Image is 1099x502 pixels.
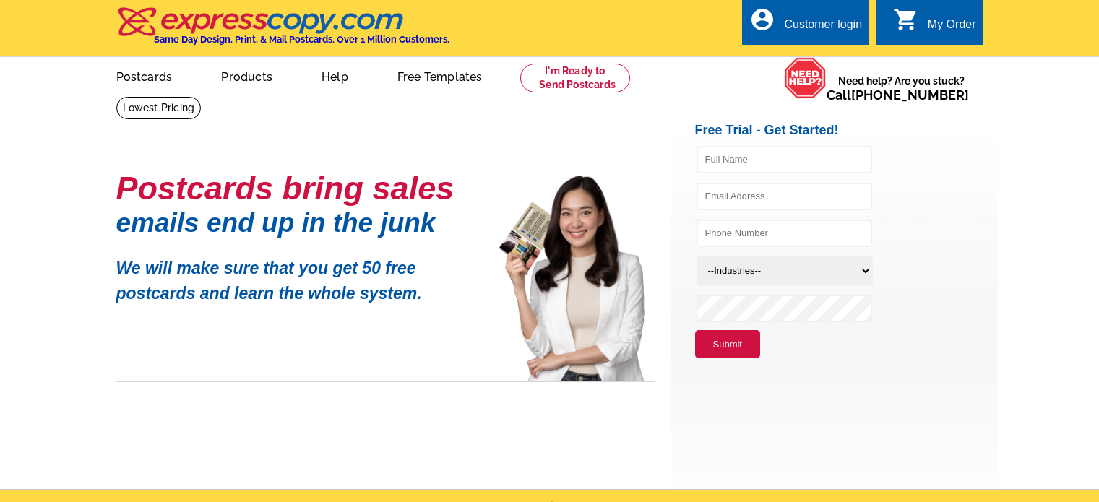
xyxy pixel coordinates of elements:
[893,7,919,33] i: shopping_cart
[851,87,969,103] a: [PHONE_NUMBER]
[784,57,827,99] img: help
[374,59,506,92] a: Free Templates
[697,146,872,173] input: Full Name
[697,220,872,247] input: Phone Number
[116,176,478,201] h1: Postcards bring sales
[928,18,976,38] div: My Order
[154,34,449,45] h4: Same Day Design, Print, & Mail Postcards. Over 1 Million Customers.
[695,123,998,139] h2: Free Trial - Get Started!
[697,183,872,210] input: Email Address
[827,74,976,103] span: Need help? Are you stuck?
[749,7,775,33] i: account_circle
[198,59,296,92] a: Products
[93,59,196,92] a: Postcards
[695,330,760,359] button: Submit
[893,16,976,34] a: shopping_cart My Order
[116,245,478,306] p: We will make sure that you get 50 free postcards and learn the whole system.
[116,17,449,45] a: Same Day Design, Print, & Mail Postcards. Over 1 Million Customers.
[749,16,862,34] a: account_circle Customer login
[784,18,862,38] div: Customer login
[116,215,478,230] h1: emails end up in the junk
[298,59,371,92] a: Help
[827,87,969,103] span: Call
